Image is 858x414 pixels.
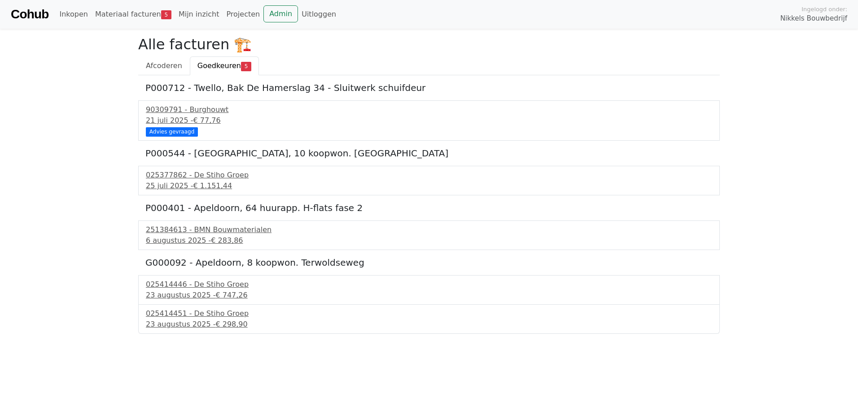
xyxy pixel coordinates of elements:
[146,170,712,191] a: 025377862 - De Stiho Groep25 juli 2025 -€ 1.151,44
[138,36,720,53] h2: Alle facturen 🏗️
[190,56,259,75] a: Goedkeuren5
[145,148,713,159] h5: P000544 - [GEOGRAPHIC_DATA], 10 koopwon. [GEOGRAPHIC_DATA]
[146,308,712,330] a: 025414451 - De Stiho Groep23 augustus 2025 -€ 298,90
[146,235,712,246] div: 6 augustus 2025 -
[241,62,251,71] span: 5
[298,5,340,23] a: Uitloggen
[146,127,198,136] div: Advies gevraagd
[145,257,713,268] h5: G000092 - Apeldoorn, 8 koopwon. Terwoldseweg
[146,279,712,290] div: 025414446 - De Stiho Groep
[146,319,712,330] div: 23 augustus 2025 -
[146,104,712,135] a: 90309791 - Burghouwt21 juli 2025 -€ 77,76 Advies gevraagd
[175,5,223,23] a: Mijn inzicht
[193,181,232,190] span: € 1.151,44
[197,61,241,70] span: Goedkeuren
[161,10,171,19] span: 5
[146,279,712,301] a: 025414446 - De Stiho Groep23 augustus 2025 -€ 747,26
[146,308,712,319] div: 025414451 - De Stiho Groep
[211,236,243,245] span: € 283,86
[146,224,712,235] div: 251384613 - BMN Bouwmaterialen
[146,170,712,181] div: 025377862 - De Stiho Groep
[263,5,298,22] a: Admin
[146,115,712,126] div: 21 juli 2025 -
[223,5,263,23] a: Projecten
[146,181,712,191] div: 25 juli 2025 -
[11,4,48,25] a: Cohub
[138,56,190,75] a: Afcoderen
[215,320,247,328] span: € 298,90
[146,104,712,115] div: 90309791 - Burghouwt
[56,5,91,23] a: Inkopen
[145,203,713,213] h5: P000401 - Apeldoorn, 64 huurapp. H-flats fase 2
[215,291,247,299] span: € 747,26
[780,13,847,24] span: Nikkels Bouwbedrijf
[146,224,712,246] a: 251384613 - BMN Bouwmaterialen6 augustus 2025 -€ 283,86
[801,5,847,13] span: Ingelogd onder:
[92,5,175,23] a: Materiaal facturen5
[146,61,182,70] span: Afcoderen
[193,116,221,125] span: € 77,76
[146,290,712,301] div: 23 augustus 2025 -
[145,82,713,93] h5: P000712 - Twello, Bak De Hamerslag 34 - Sluitwerk schuifdeur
